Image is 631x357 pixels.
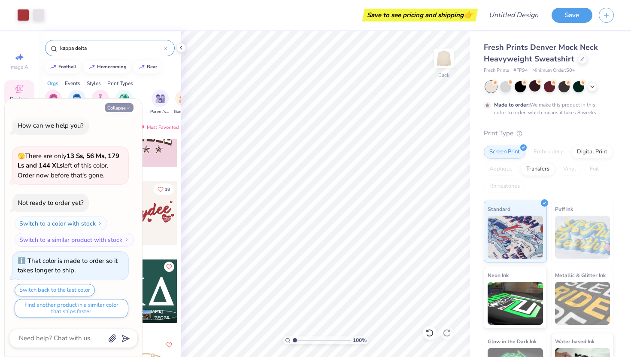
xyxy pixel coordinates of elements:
[484,180,525,193] div: Rhinestones
[494,101,600,116] div: We make this product in this color to order, which means it takes 8 weeks.
[584,163,604,176] div: Foil
[174,90,194,115] div: filter for Game Day
[488,282,543,325] img: Neon Ink
[107,79,133,87] div: Print Types
[484,128,614,138] div: Print Type
[482,6,545,24] input: Untitled Design
[488,337,537,346] span: Glow in the Dark Ink
[150,90,170,115] button: filter button
[97,221,103,226] img: Switch to a color with stock
[528,146,569,159] div: Embroidery
[15,284,95,296] button: Switch back to the last color
[532,67,575,74] span: Minimum Order: 50 +
[47,79,58,87] div: Orgs
[97,64,127,69] div: homecoming
[147,64,157,69] div: bear
[494,101,530,108] strong: Made to order:
[127,308,163,314] span: [PERSON_NAME]
[138,64,145,70] img: trend_line.gif
[521,163,555,176] div: Transfers
[115,90,133,115] div: filter for Sports
[119,94,129,104] img: Sports Image
[484,42,598,64] span: Fresh Prints Denver Mock Neck Heavyweight Sweatshirt
[105,103,133,112] button: Collapse
[50,64,57,70] img: trend_line.gif
[165,187,170,192] span: 18
[174,90,194,115] button: filter button
[150,90,170,115] div: filter for Parent's Weekend
[150,109,170,115] span: Parent's Weekend
[88,64,95,70] img: trend_line.gif
[174,109,194,115] span: Game Day
[18,152,119,180] span: There are only left of this color. Order now before that's gone.
[72,94,82,104] img: Fraternity Image
[127,315,174,321] span: Kappa Delta, [GEOGRAPHIC_DATA]
[18,152,119,170] strong: 13 Ss, 56 Ms, 179 Ls and 144 XLs
[571,146,613,159] div: Digital Print
[58,64,77,69] div: football
[67,90,87,115] div: filter for Fraternity
[435,50,452,67] img: Back
[488,271,509,280] span: Neon Ink
[164,340,174,350] button: Like
[15,299,128,318] button: Find another product in a similar color that ships faster
[18,256,118,275] div: That color is made to order so it takes longer to ship.
[133,61,161,73] button: bear
[18,198,84,207] div: Not ready to order yet?
[45,90,62,115] div: filter for Sorority
[484,146,525,159] div: Screen Print
[558,163,582,176] div: Vinyl
[59,44,164,52] input: Try "Alpha"
[513,67,528,74] span: # FP94
[45,61,81,73] button: football
[484,67,509,74] span: Fresh Prints
[92,90,109,115] button: filter button
[552,8,592,23] button: Save
[464,9,473,20] span: 👉
[555,271,606,280] span: Metallic & Glitter Ink
[164,262,174,272] button: Like
[555,282,610,325] img: Metallic & Glitter Ink
[96,94,105,104] img: Club Image
[87,79,101,87] div: Styles
[124,237,129,242] img: Switch to a similar product with stock
[65,79,80,87] div: Events
[488,216,543,259] img: Standard
[364,9,476,21] div: Save to see pricing and shipping
[92,90,109,115] div: filter for Club
[154,183,174,195] button: Like
[49,94,58,104] img: Sorority Image
[353,336,367,344] span: 100 %
[179,94,189,104] img: Game Day Image
[115,90,133,115] button: filter button
[134,122,183,132] div: Most Favorited
[10,95,29,102] span: Designs
[488,204,510,214] span: Standard
[18,121,84,130] div: How can we help you?
[67,90,87,115] button: filter button
[555,204,573,214] span: Puff Ink
[15,233,134,247] button: Switch to a similar product with stock
[438,71,449,79] div: Back
[9,64,30,70] span: Image AI
[555,216,610,259] img: Puff Ink
[484,163,518,176] div: Applique
[84,61,130,73] button: homecoming
[155,94,165,104] img: Parent's Weekend Image
[555,337,595,346] span: Water based Ink
[45,90,62,115] button: filter button
[15,217,107,230] button: Switch to a color with stock
[18,152,25,160] span: 🫣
